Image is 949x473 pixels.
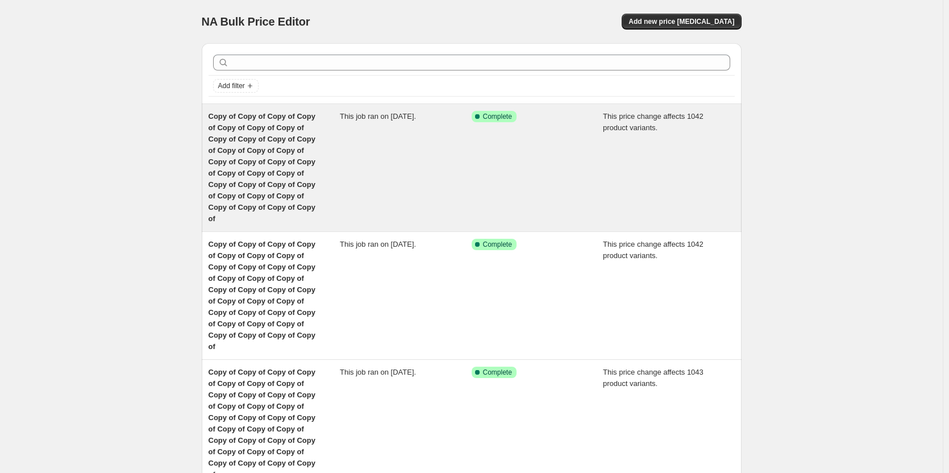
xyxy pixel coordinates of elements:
[340,112,416,121] span: This job ran on [DATE].
[483,112,512,121] span: Complete
[340,240,416,248] span: This job ran on [DATE].
[483,368,512,377] span: Complete
[218,81,245,90] span: Add filter
[340,368,416,376] span: This job ran on [DATE].
[213,79,259,93] button: Add filter
[209,112,315,223] span: Copy of Copy of Copy of Copy of Copy of Copy of Copy of Copy of Copy of Copy of Copy of Copy of C...
[603,368,704,388] span: This price change affects 1043 product variants.
[603,112,704,132] span: This price change affects 1042 product variants.
[628,17,734,26] span: Add new price [MEDICAL_DATA]
[603,240,704,260] span: This price change affects 1042 product variants.
[483,240,512,249] span: Complete
[622,14,741,30] button: Add new price [MEDICAL_DATA]
[202,15,310,28] span: NA Bulk Price Editor
[209,240,315,351] span: Copy of Copy of Copy of Copy of Copy of Copy of Copy of Copy of Copy of Copy of Copy of Copy of C...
